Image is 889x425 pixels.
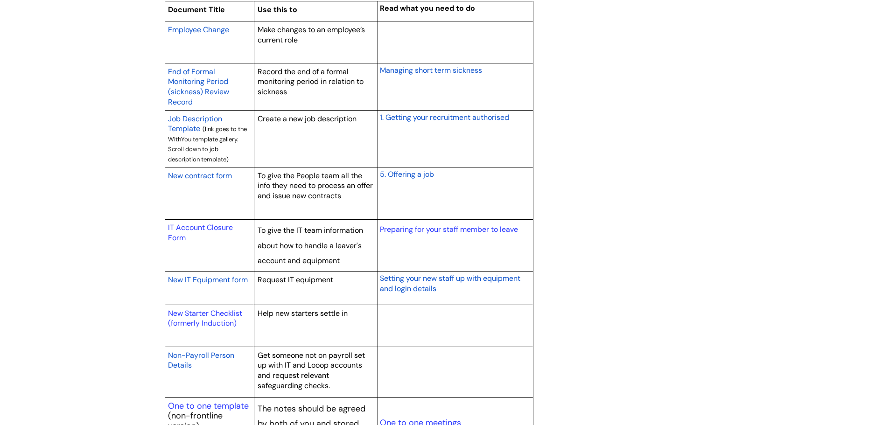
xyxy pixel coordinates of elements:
span: To give the IT team information about how to handle a leaver's account and equipment [258,225,363,265]
span: 1. Getting your recruitment authorised [380,112,509,122]
a: Setting your new staff up with equipment and login details [380,272,520,294]
span: End of Formal Monitoring Period (sickness) Review Record [168,67,229,107]
span: To give the People team all the info they need to process an offer and issue new contracts [258,171,373,201]
span: Help new starters settle in [258,308,348,318]
a: Job Description Template [168,113,222,134]
span: Job Description Template [168,114,222,134]
span: Make changes to an employee’s current role [258,25,365,45]
a: Employee Change [168,24,229,35]
span: Managing short term sickness [380,65,482,75]
a: Managing short term sickness [380,64,482,76]
a: IT Account Closure Form [168,223,233,243]
span: Get someone not on payroll set up with IT and Looop accounts and request relevant safeguarding ch... [258,350,365,390]
span: Create a new job description [258,114,357,124]
span: Request IT equipment [258,275,333,285]
span: 5. Offering a job [380,169,434,179]
span: Document Title [168,5,225,14]
a: Preparing for your staff member to leave [380,224,518,234]
a: New Starter Checklist (formerly Induction) [168,308,242,328]
a: 1. Getting your recruitment authorised [380,111,509,123]
a: 5. Offering a job [380,168,434,180]
a: New contract form [168,170,232,181]
a: New IT Equipment form [168,274,248,285]
span: Read what you need to do [380,3,475,13]
span: Use this to [258,5,297,14]
span: New IT Equipment form [168,275,248,285]
span: Employee Change [168,25,229,35]
a: End of Formal Monitoring Period (sickness) Review Record [168,66,229,107]
span: New contract form [168,171,232,181]
a: Non-Payroll Person Details [168,349,234,371]
span: Record the end of a formal monitoring period in relation to sickness [258,67,364,97]
a: One to one template [168,400,249,411]
span: (link goes to the WithYou template gallery. Scroll down to job description template) [168,125,247,163]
